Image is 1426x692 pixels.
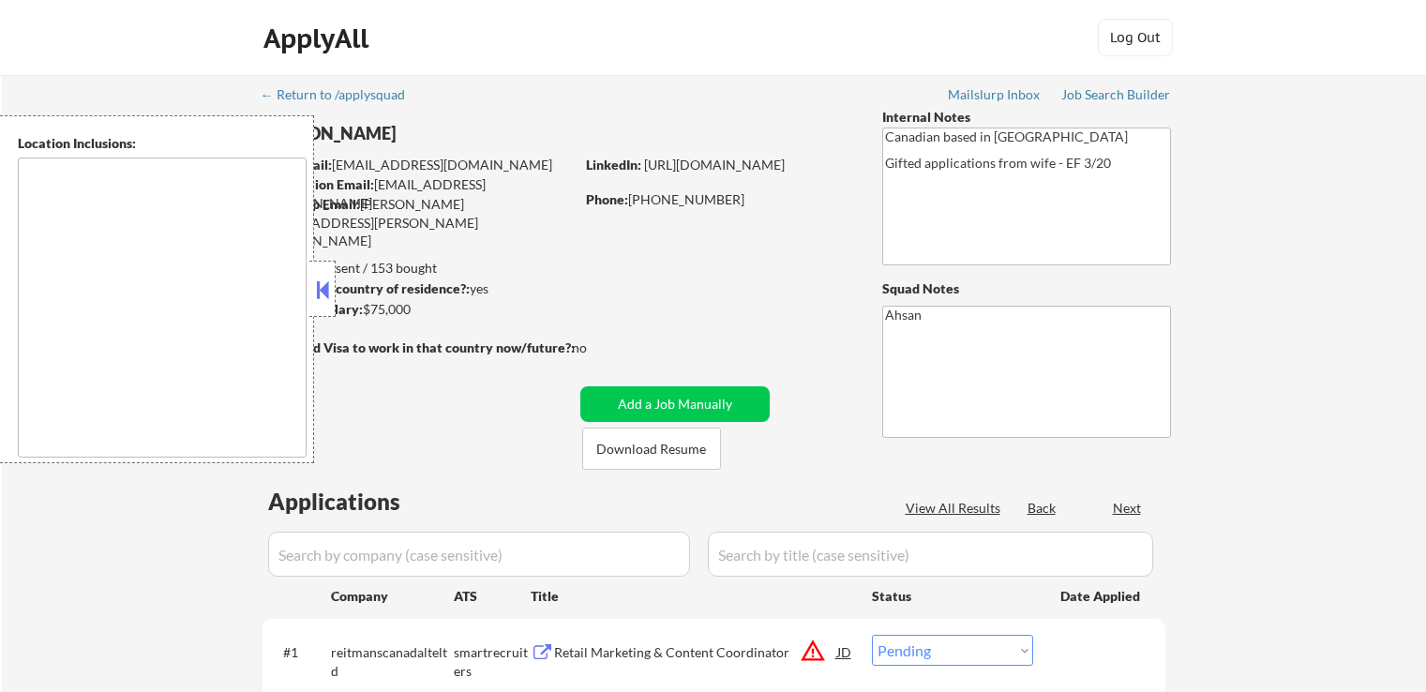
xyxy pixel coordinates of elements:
div: reitmanscanadalteltd [331,643,454,680]
a: ← Return to /applysquad [261,87,423,106]
div: Date Applied [1060,587,1143,606]
div: [EMAIL_ADDRESS][DOMAIN_NAME] [263,175,574,212]
div: ATS [454,587,531,606]
div: Location Inclusions: [18,134,307,153]
button: warning_amber [800,638,826,664]
div: #1 [283,643,316,662]
div: ApplyAll [263,23,374,54]
strong: Phone: [586,191,628,207]
div: 151 sent / 153 bought [262,259,574,278]
div: JD [835,635,854,669]
div: Back [1028,499,1058,518]
div: Next [1113,499,1143,518]
div: Squad Notes [882,279,1171,298]
div: no [572,338,625,357]
div: Mailslurp Inbox [948,88,1042,101]
button: Log Out [1098,19,1173,56]
div: [PERSON_NAME] [263,122,648,145]
div: ← Return to /applysquad [261,88,423,101]
div: yes [262,279,568,298]
div: Company [331,587,454,606]
div: Internal Notes [882,108,1171,127]
a: Mailslurp Inbox [948,87,1042,106]
div: smartrecruiters [454,643,531,680]
div: [PHONE_NUMBER] [586,190,851,209]
div: Job Search Builder [1061,88,1171,101]
button: Add a Job Manually [580,386,770,422]
strong: Can work in country of residence?: [262,280,470,296]
div: Title [531,587,854,606]
div: Retail Marketing & Content Coordinator [554,643,837,662]
a: [URL][DOMAIN_NAME] [644,157,785,173]
strong: LinkedIn: [586,157,641,173]
div: View All Results [906,499,1006,518]
div: Status [872,579,1033,612]
div: $75,000 [262,300,574,319]
div: Applications [268,490,454,513]
button: Download Resume [582,428,721,470]
div: [PERSON_NAME][EMAIL_ADDRESS][PERSON_NAME][DOMAIN_NAME] [263,195,574,250]
div: [EMAIL_ADDRESS][DOMAIN_NAME] [263,156,574,174]
input: Search by company (case sensitive) [268,532,690,577]
strong: Will need Visa to work in that country now/future?: [263,339,575,355]
input: Search by title (case sensitive) [708,532,1153,577]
